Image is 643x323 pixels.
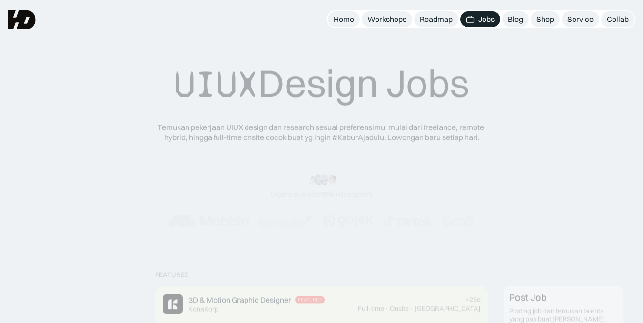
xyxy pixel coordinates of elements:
div: >25d [465,296,481,304]
a: Home [328,11,360,27]
div: Shop [536,14,554,24]
div: Onsite [390,305,409,313]
div: Roadmap [420,14,453,24]
div: Dipercaya oleh designers [270,189,373,199]
div: KonaKorp [188,305,218,313]
div: Blog [508,14,523,24]
div: · [385,305,389,313]
a: Collab [601,11,634,27]
a: Blog [502,11,529,27]
img: Job Image [163,294,183,314]
div: Post Job [509,292,547,303]
a: Job Image3D & Motion Graphic DesignerFeaturedKonaKorp>25dFull-time·Onsite·[GEOGRAPHIC_DATA] [155,287,488,323]
div: Workshops [367,14,406,24]
span: 50k+ [322,189,339,198]
span: UIUX [174,61,258,107]
a: Workshops [362,11,412,27]
div: 3D & Motion Graphic Designer [188,295,291,305]
div: Full-time [358,305,384,313]
div: Service [567,14,594,24]
a: Shop [531,11,560,27]
div: Temukan pekerjaan UIUX design dan research sesuai preferensimu, mulai dari freelance, remote, hyb... [150,122,493,142]
div: · [410,305,414,313]
a: Jobs [460,11,500,27]
div: Collab [607,14,629,24]
div: Featured [298,297,322,303]
div: Featured [155,271,189,279]
div: Home [334,14,354,24]
a: Roadmap [414,11,458,27]
a: Service [562,11,599,27]
div: Design Jobs [174,60,469,107]
div: Jobs [478,14,495,24]
div: [GEOGRAPHIC_DATA] [415,305,481,313]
